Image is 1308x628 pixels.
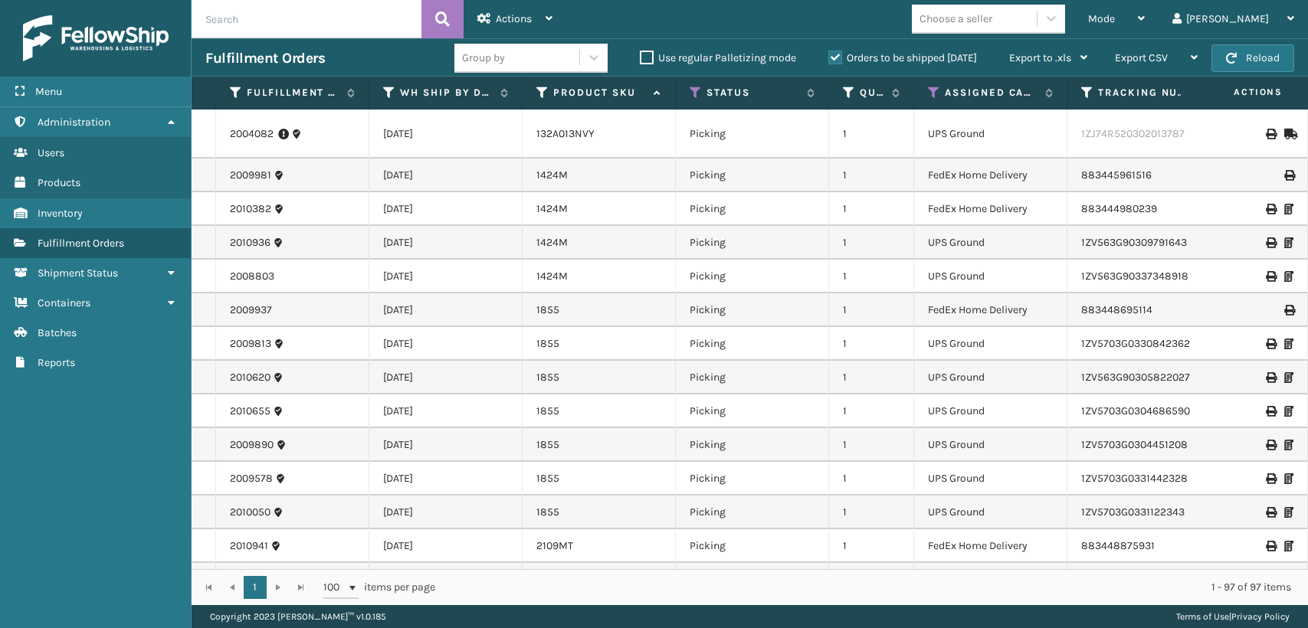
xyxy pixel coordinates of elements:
[369,394,523,428] td: [DATE]
[829,428,914,462] td: 1
[1284,440,1293,450] i: Print Packing Slip
[1266,372,1275,383] i: Print Label
[1284,204,1293,214] i: Print Packing Slip
[914,462,1067,496] td: UPS Ground
[829,159,914,192] td: 1
[829,462,914,496] td: 1
[829,496,914,529] td: 1
[1081,202,1157,215] a: 883444980239
[38,267,118,280] span: Shipment Status
[676,260,829,293] td: Picking
[230,201,271,217] a: 2010382
[536,539,573,552] a: 2109MT
[676,192,829,226] td: Picking
[230,235,270,250] a: 2010936
[369,110,523,159] td: [DATE]
[400,86,493,100] label: WH Ship By Date
[38,356,75,369] span: Reports
[1081,168,1152,182] a: 883445961516
[1266,204,1275,214] i: Print Label
[323,576,435,599] span: items per page
[230,303,272,318] a: 2009937
[1266,440,1275,450] i: Print Label
[829,563,914,597] td: 1
[369,496,523,529] td: [DATE]
[1266,129,1275,139] i: Print BOL
[1266,237,1275,248] i: Print Label
[1284,129,1293,139] i: Mark as Shipped
[676,327,829,361] td: Picking
[1284,237,1293,248] i: Print Packing Slip
[829,192,914,226] td: 1
[38,296,90,309] span: Containers
[676,428,829,462] td: Picking
[1176,605,1290,628] div: |
[1284,271,1293,282] i: Print Packing Slip
[1081,270,1188,283] a: 1ZV563G90337348918
[369,226,523,260] td: [DATE]
[1176,611,1229,622] a: Terms of Use
[496,12,532,25] span: Actions
[369,260,523,293] td: [DATE]
[1284,170,1293,181] i: Print Label
[676,361,829,394] td: Picking
[945,86,1038,100] label: Assigned Carrier Service
[38,176,80,189] span: Products
[457,580,1291,595] div: 1 - 97 of 97 items
[369,192,523,226] td: [DATE]
[676,496,829,529] td: Picking
[1284,507,1293,518] i: Print Packing Slip
[676,529,829,563] td: Picking
[1266,507,1275,518] i: Print Label
[247,86,339,100] label: Fulfillment Order Id
[914,159,1067,192] td: FedEx Home Delivery
[706,86,799,100] label: Status
[1088,12,1115,25] span: Mode
[640,51,796,64] label: Use regular Palletizing mode
[1067,110,1221,159] td: 1ZJ74R520302013787
[244,576,267,599] a: 1
[1081,236,1187,249] a: 1ZV563G90309791643
[1081,539,1155,552] a: 883448875931
[536,371,559,384] a: 1855
[369,563,523,597] td: [DATE]
[914,260,1067,293] td: UPS Ground
[1266,339,1275,349] i: Print Label
[230,538,268,554] a: 2010941
[1284,473,1293,484] i: Print Packing Slip
[230,370,270,385] a: 2010620
[1284,305,1293,316] i: Print Label
[1081,472,1188,485] a: 1ZV5703G0331442328
[914,226,1067,260] td: UPS Ground
[829,260,914,293] td: 1
[914,192,1067,226] td: FedEx Home Delivery
[230,437,274,453] a: 2009890
[1081,337,1190,350] a: 1ZV5703G0330842362
[829,327,914,361] td: 1
[1185,80,1292,105] span: Actions
[828,51,977,64] label: Orders to be shipped [DATE]
[38,326,77,339] span: Batches
[369,361,523,394] td: [DATE]
[676,462,829,496] td: Picking
[914,327,1067,361] td: UPS Ground
[1284,541,1293,551] i: Print Packing Slip
[1081,404,1190,417] a: 1ZV5703G0304686590
[829,394,914,428] td: 1
[1115,51,1168,64] span: Export CSV
[38,146,64,159] span: Users
[230,404,270,419] a: 2010655
[210,605,386,628] p: Copyright 2023 [PERSON_NAME]™ v 1.0.185
[462,50,505,66] div: Group by
[1284,339,1293,349] i: Print Packing Slip
[914,563,1067,597] td: UPS Ground
[536,168,568,182] a: 1424M
[676,159,829,192] td: Picking
[536,438,559,451] a: 1855
[676,563,829,597] td: Picking
[230,126,274,142] a: 2004082
[369,428,523,462] td: [DATE]
[230,505,270,520] a: 2010050
[1211,44,1294,72] button: Reload
[230,168,271,183] a: 2009981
